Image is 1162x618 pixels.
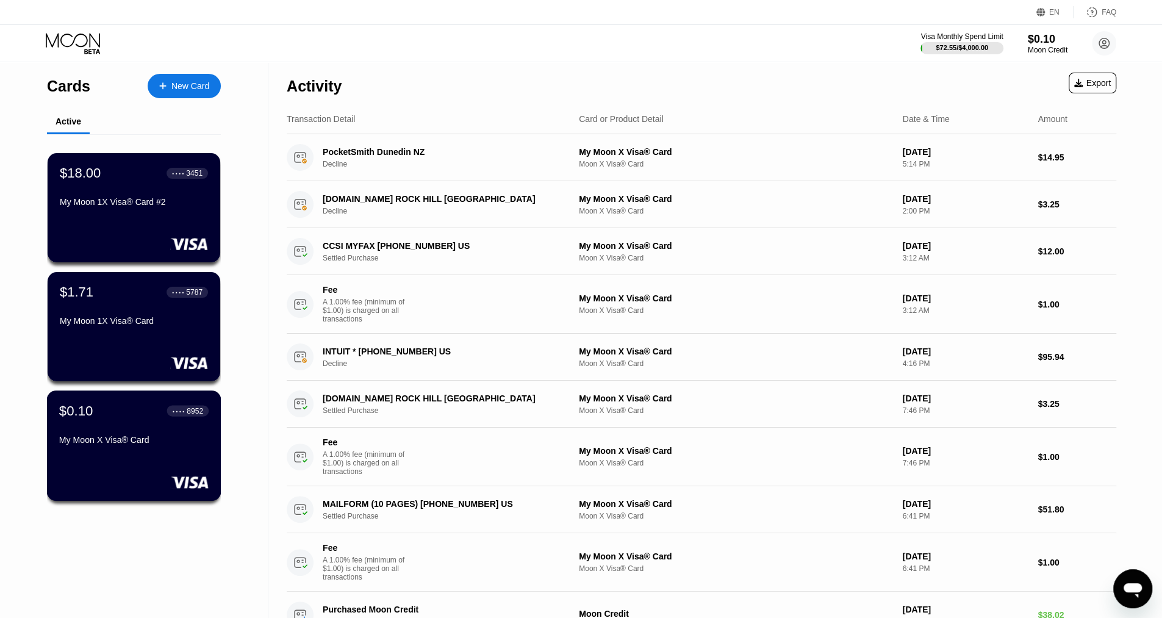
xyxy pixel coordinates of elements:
[903,446,1028,456] div: [DATE]
[903,114,950,124] div: Date & Time
[903,552,1028,561] div: [DATE]
[48,153,220,262] div: $18.00● ● ● ●3451My Moon 1X Visa® Card #2
[323,450,414,476] div: A 1.00% fee (minimum of $1.00) is charged on all transactions
[579,499,893,509] div: My Moon X Visa® Card
[1038,399,1116,409] div: $3.25
[579,293,893,303] div: My Moon X Visa® Card
[323,207,577,215] div: Decline
[903,306,1028,315] div: 3:12 AM
[579,512,893,520] div: Moon X Visa® Card
[323,605,559,614] div: Purchased Moon Credit
[579,254,893,262] div: Moon X Visa® Card
[903,194,1028,204] div: [DATE]
[323,543,408,553] div: Fee
[323,556,414,581] div: A 1.00% fee (minimum of $1.00) is charged on all transactions
[903,254,1028,262] div: 3:12 AM
[1049,8,1060,16] div: EN
[56,117,81,126] div: Active
[323,160,577,168] div: Decline
[579,207,893,215] div: Moon X Visa® Card
[1038,199,1116,209] div: $3.25
[903,293,1028,303] div: [DATE]
[920,32,1003,54] div: Visa Monthly Spend Limit$72.55/$4,000.00
[1113,569,1152,608] iframe: Button to launch messaging window
[579,406,893,415] div: Moon X Visa® Card
[1028,33,1067,46] div: $0.10
[47,77,90,95] div: Cards
[323,499,559,509] div: MAILFORM (10 PAGES) [PHONE_NUMBER] US
[60,284,93,300] div: $1.71
[186,288,203,296] div: 5787
[171,81,209,92] div: New Card
[903,512,1028,520] div: 6:41 PM
[59,403,93,419] div: $0.10
[323,254,577,262] div: Settled Purchase
[1074,78,1111,88] div: Export
[287,533,1116,592] div: FeeA 1.00% fee (minimum of $1.00) is charged on all transactionsMy Moon X Visa® CardMoon X Visa® ...
[172,290,184,294] div: ● ● ● ●
[187,406,203,415] div: 8952
[186,169,203,178] div: 3451
[579,459,893,467] div: Moon X Visa® Card
[903,359,1028,368] div: 4:16 PM
[172,171,184,175] div: ● ● ● ●
[903,605,1028,614] div: [DATE]
[579,160,893,168] div: Moon X Visa® Card
[903,564,1028,573] div: 6:41 PM
[173,409,185,412] div: ● ● ● ●
[579,114,664,124] div: Card or Product Detail
[1074,6,1116,18] div: FAQ
[287,428,1116,486] div: FeeA 1.00% fee (minimum of $1.00) is charged on all transactionsMy Moon X Visa® CardMoon X Visa® ...
[579,347,893,356] div: My Moon X Visa® Card
[579,552,893,561] div: My Moon X Visa® Card
[323,194,559,204] div: [DOMAIN_NAME] ROCK HILL [GEOGRAPHIC_DATA]
[903,393,1028,403] div: [DATE]
[323,347,559,356] div: INTUIT * [PHONE_NUMBER] US
[1069,73,1116,93] div: Export
[323,298,414,323] div: A 1.00% fee (minimum of $1.00) is charged on all transactions
[287,114,355,124] div: Transaction Detail
[323,359,577,368] div: Decline
[1028,46,1067,54] div: Moon Credit
[579,393,893,403] div: My Moon X Visa® Card
[936,44,988,51] div: $72.55 / $4,000.00
[48,391,220,500] div: $0.10● ● ● ●8952My Moon X Visa® Card
[287,77,342,95] div: Activity
[287,228,1116,275] div: CCSI MYFAX [PHONE_NUMBER] USSettled PurchaseMy Moon X Visa® CardMoon X Visa® Card[DATE]3:12 AM$12.00
[1038,452,1116,462] div: $1.00
[60,197,208,207] div: My Moon 1X Visa® Card #2
[903,147,1028,157] div: [DATE]
[60,316,208,326] div: My Moon 1X Visa® Card
[1102,8,1116,16] div: FAQ
[579,147,893,157] div: My Moon X Visa® Card
[1038,352,1116,362] div: $95.94
[579,446,893,456] div: My Moon X Visa® Card
[287,134,1116,181] div: PocketSmith Dunedin NZDeclineMy Moon X Visa® CardMoon X Visa® Card[DATE]5:14 PM$14.95
[323,241,559,251] div: CCSI MYFAX [PHONE_NUMBER] US
[1036,6,1074,18] div: EN
[287,181,1116,228] div: [DOMAIN_NAME] ROCK HILL [GEOGRAPHIC_DATA]DeclineMy Moon X Visa® CardMoon X Visa® Card[DATE]2:00 P...
[903,160,1028,168] div: 5:14 PM
[323,437,408,447] div: Fee
[323,393,559,403] div: [DOMAIN_NAME] ROCK HILL [GEOGRAPHIC_DATA]
[287,334,1116,381] div: INTUIT * [PHONE_NUMBER] USDeclineMy Moon X Visa® CardMoon X Visa® Card[DATE]4:16 PM$95.94
[287,381,1116,428] div: [DOMAIN_NAME] ROCK HILL [GEOGRAPHIC_DATA]Settled PurchaseMy Moon X Visa® CardMoon X Visa® Card[DA...
[48,272,220,381] div: $1.71● ● ● ●5787My Moon 1X Visa® Card
[287,486,1116,533] div: MAILFORM (10 PAGES) [PHONE_NUMBER] USSettled PurchaseMy Moon X Visa® CardMoon X Visa® Card[DATE]6...
[60,165,101,181] div: $18.00
[323,512,577,520] div: Settled Purchase
[1038,300,1116,309] div: $1.00
[579,306,893,315] div: Moon X Visa® Card
[1038,153,1116,162] div: $14.95
[579,564,893,573] div: Moon X Visa® Card
[1038,114,1067,124] div: Amount
[323,147,559,157] div: PocketSmith Dunedin NZ
[1028,33,1067,54] div: $0.10Moon Credit
[1038,246,1116,256] div: $12.00
[903,499,1028,509] div: [DATE]
[579,241,893,251] div: My Moon X Visa® Card
[323,285,408,295] div: Fee
[579,359,893,368] div: Moon X Visa® Card
[579,194,893,204] div: My Moon X Visa® Card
